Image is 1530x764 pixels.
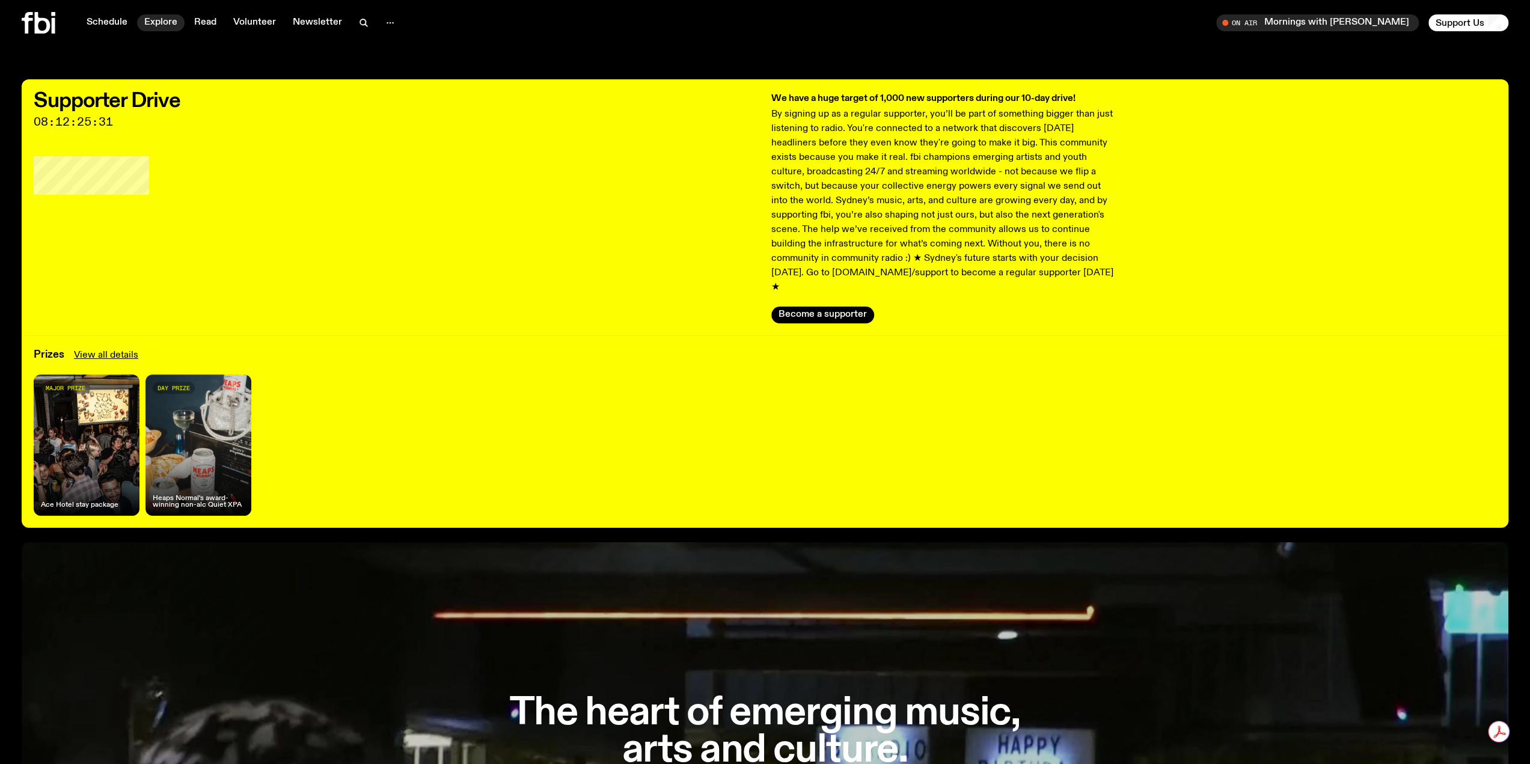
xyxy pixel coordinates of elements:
h3: We have a huge target of 1,000 new supporters during our 10-day drive! [771,91,1118,106]
button: On AirMornings with [PERSON_NAME] [1216,14,1419,31]
a: Newsletter [286,14,349,31]
span: day prize [158,385,190,391]
h4: Heaps Normal's award-winning non-alc Quiet XPA [153,495,244,509]
a: Schedule [79,14,135,31]
a: Explore [137,14,185,31]
button: Become a supporter [771,307,874,323]
span: Support Us [1436,17,1484,28]
button: Support Us [1428,14,1508,31]
a: Volunteer [226,14,283,31]
a: Read [187,14,224,31]
a: View all details [74,348,138,362]
h2: Supporter Drive [34,91,759,111]
h3: Prizes [34,350,64,360]
p: By signing up as a regular supporter, you’ll be part of something bigger than just listening to r... [771,107,1118,295]
h4: Ace Hotel stay package [41,502,118,509]
span: major prize [46,385,85,391]
span: 08:12:25:31 [34,117,759,127]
